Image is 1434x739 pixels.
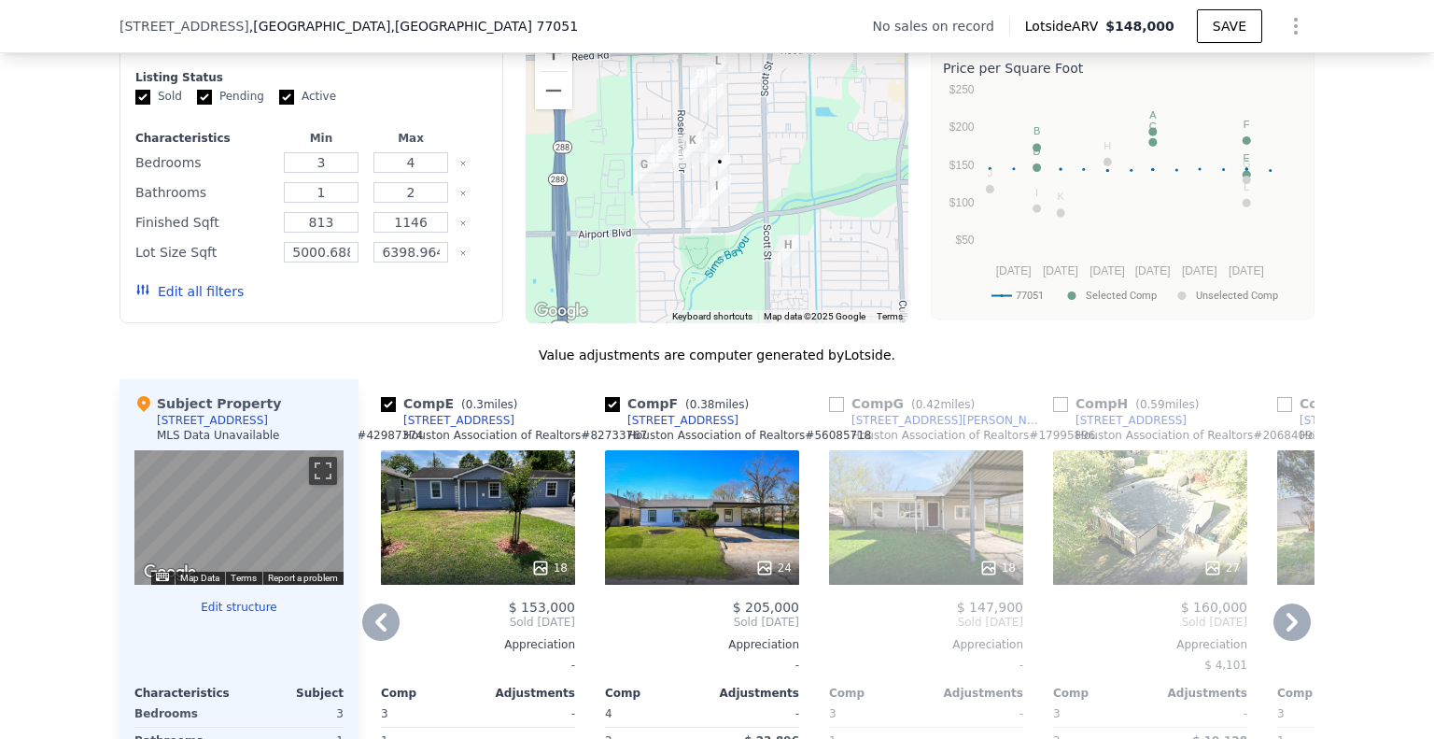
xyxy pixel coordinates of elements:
[454,398,525,411] span: ( miles)
[829,686,926,701] div: Comp
[139,561,201,585] a: Open this area in Google Maps (opens a new window)
[381,394,526,413] div: Comp E
[135,149,273,176] div: Bedrooms
[666,129,701,176] div: 10101 Rosehaven Dr
[482,701,575,727] div: -
[1150,686,1247,701] div: Adjustments
[1243,158,1251,169] text: G
[605,652,799,678] div: -
[829,637,1023,652] div: Appreciation
[279,89,336,105] label: Active
[134,394,281,413] div: Subject Property
[682,57,718,104] div: 9409 Sierra Dr
[1154,701,1247,727] div: -
[1277,686,1374,701] div: Comp
[949,121,975,134] text: $200
[466,398,484,411] span: 0.3
[904,398,982,411] span: ( miles)
[949,83,975,96] text: $250
[1075,428,1319,443] div: Houston Association of Realtors # 20684091
[873,17,1009,36] div: No sales on record
[678,398,756,411] span: ( miles)
[605,637,799,652] div: Appreciation
[699,169,735,216] div: 10506 Chesterfield Dr
[605,413,738,428] a: [STREET_ADDRESS]
[134,600,344,615] button: Edit structure
[1244,152,1250,163] text: E
[119,346,1314,364] div: Value adjustments are computer generated by Lotside .
[916,398,941,411] span: 0.42
[459,160,467,167] button: Clear
[381,413,514,428] a: [STREET_ADDRESS]
[700,44,736,91] div: 9329 Chesterfield Dr
[1196,290,1278,302] text: Unselected Comp
[770,228,806,275] div: 10902 Long Gate Dr
[1135,264,1171,277] text: [DATE]
[157,413,268,428] div: [STREET_ADDRESS]
[135,90,150,105] input: Sold
[1197,9,1262,43] button: SAVE
[706,701,799,727] div: -
[381,686,478,701] div: Comp
[1053,637,1247,652] div: Appreciation
[156,573,169,581] button: Keyboard shortcuts
[134,450,344,585] div: Map
[135,239,273,265] div: Lot Size Sqft
[930,701,1023,727] div: -
[943,55,1302,81] div: Price per Square Foot
[1057,191,1064,202] text: K
[949,159,975,172] text: $150
[1244,181,1249,192] text: L
[530,299,592,323] img: Google
[1149,109,1157,121] text: A
[134,701,235,727] div: Bedrooms
[243,701,344,727] div: 3
[197,89,264,105] label: Pending
[733,600,799,615] span: $ 205,000
[696,128,732,175] div: 10018 Chesterfield Dr
[1277,7,1314,45] button: Show Options
[1033,125,1040,136] text: B
[1016,290,1044,302] text: 77051
[239,686,344,701] div: Subject
[309,457,337,485] button: Toggle fullscreen view
[645,133,681,179] div: 3113 Corksie St
[605,615,799,630] span: Sold [DATE]
[403,413,514,428] div: [STREET_ADDRESS]
[1104,140,1111,151] text: H
[381,615,575,630] span: Sold [DATE]
[1053,686,1150,701] div: Comp
[627,428,871,443] div: Houston Association of Realtors # 56085718
[1203,559,1240,577] div: 27
[1182,264,1217,277] text: [DATE]
[626,148,662,194] div: 3010 Chimira Ln
[1043,264,1078,277] text: [DATE]
[197,90,212,105] input: Pending
[683,196,719,243] div: 3334 Airport Blvd
[535,72,572,109] button: Zoom out
[459,220,467,227] button: Clear
[370,131,452,146] div: Max
[1277,394,1425,413] div: Comp I
[943,81,1302,315] div: A chart.
[955,234,974,247] text: $50
[459,190,467,197] button: Clear
[703,166,738,213] div: 10501 Chesterfield Dr
[926,686,1023,701] div: Adjustments
[851,413,1046,428] div: [STREET_ADDRESS][PERSON_NAME]
[877,311,903,321] a: Terms
[829,652,1023,678] div: -
[157,428,280,443] div: MLS Data Unavailable
[949,196,975,209] text: $100
[690,398,715,411] span: 0.38
[180,572,219,585] button: Map Data
[1229,264,1264,277] text: [DATE]
[1140,398,1165,411] span: 0.59
[851,428,1095,443] div: Houston Association of Realtors # 17995896
[381,652,575,678] div: -
[478,686,575,701] div: Adjustments
[134,686,239,701] div: Characteristics
[829,615,1023,630] span: Sold [DATE]
[403,428,647,443] div: Houston Association of Realtors # 82733767
[1149,121,1157,132] text: C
